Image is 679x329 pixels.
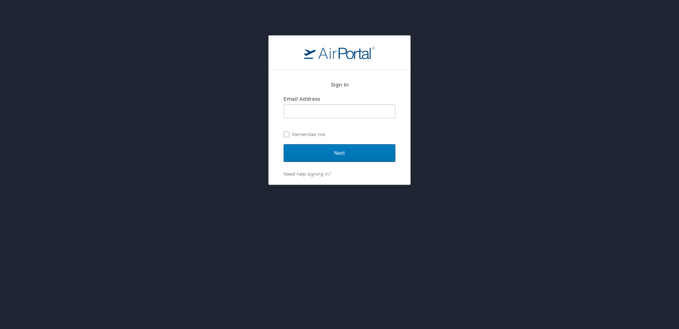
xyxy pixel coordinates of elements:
label: Email Address [284,96,320,102]
img: logo [304,46,375,59]
a: Need help signing in? [284,171,331,177]
label: Remember me [284,129,395,140]
h2: Sign In [284,81,395,89]
input: Next [284,144,395,162]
